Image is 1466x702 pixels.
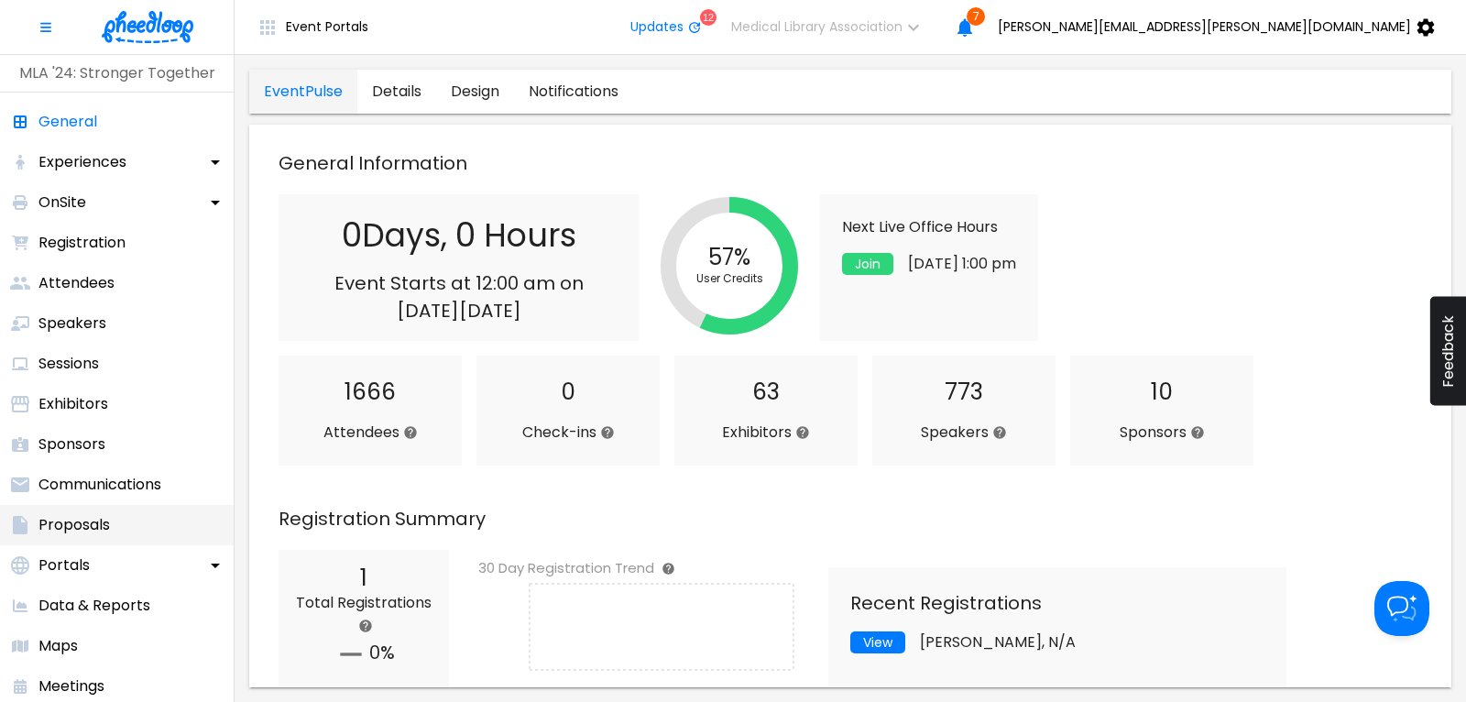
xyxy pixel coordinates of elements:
button: Medical Library Association [717,9,946,46]
p: Check-ins [491,422,645,444]
h2: 0 Days , 0 Hours [293,216,624,255]
button: View [850,631,905,653]
button: Join [842,253,893,275]
h6: 30 Day Registration Trend [478,557,843,579]
p: [DATE] 1:00 pm [908,253,1016,275]
div: general tabs [249,70,633,114]
span: View [863,635,892,650]
p: Registration [38,232,126,254]
p: Exhibitors [689,422,843,444]
span: Join [855,257,881,271]
span: Medical Library Association [731,19,903,34]
a: general-tab-design [436,70,514,114]
p: Sessions [38,353,99,375]
h2: 1666 [293,378,447,406]
svg: Represents the total # of approved Sponsors represented at your event. [1190,425,1205,440]
p: MLA '24: Stronger Together [7,62,226,84]
span: Event Portals [286,19,368,34]
p: Event Starts at 12:00 am on [293,269,624,297]
iframe: Help Scout Beacon - Open [1374,581,1429,636]
a: general-tab-details [357,70,436,114]
p: [PERSON_NAME], N/A [920,631,1076,653]
p: Sponsors [38,433,105,455]
h2: 0 [491,378,645,406]
p: Registration Summary [279,502,1437,535]
p: Data & Reports [38,595,150,617]
svg: The total number of attendees who have checked into your event. [600,425,615,440]
svg: The total number of attendees at your event consuming user credits. This number does not include ... [403,425,418,440]
p: Speakers [887,422,1041,444]
p: [DATE] [DATE] [293,297,624,324]
span: 7 [967,7,985,26]
button: Updates12 [616,9,717,46]
svg: Represents the total # of approved Exhibitors represented at your event. [795,425,810,440]
p: Next Live Office Hours [842,216,1034,238]
button: 7 [946,9,983,46]
p: Communications [38,474,161,496]
p: Attendees [38,272,115,294]
p: Experiences [38,151,126,173]
button: Event Portals [242,9,383,46]
p: Maps [38,635,78,657]
p: Meetings [38,675,104,697]
svg: This number represents the total number of completed registrations at your event. The percentage ... [358,619,373,633]
svg: Represents the total # of Speakers represented at your event. [992,425,1007,440]
div: User Credits [696,270,763,287]
a: general-tab-EventPulse [249,70,357,114]
span: Feedback [1439,315,1457,388]
p: Attendees [293,422,447,444]
a: Join [842,253,908,275]
img: logo [102,11,193,43]
h2: 63 [689,378,843,406]
p: Proposals [38,514,110,536]
p: OnSite [38,192,86,214]
h2: 10 [1085,378,1239,406]
p: General [38,111,97,133]
p: Speakers [38,313,106,335]
p: General Information [279,147,1437,180]
svg: This graph represents the number of total registrations completed per day over the past 30 days o... [662,562,675,576]
p: Exhibitors [38,393,108,415]
a: general-tab-notifications [514,70,633,114]
div: 57% [708,245,750,270]
h2: 0% [293,636,434,673]
p: Portals [38,554,90,576]
span: [PERSON_NAME][EMAIL_ADDRESS][PERSON_NAME][DOMAIN_NAME] [998,19,1411,34]
p: Total Registrations [293,592,434,636]
h2: 1 [293,565,434,592]
button: [PERSON_NAME][EMAIL_ADDRESS][PERSON_NAME][DOMAIN_NAME] [983,9,1459,46]
p: Recent Registrations [850,589,1264,617]
p: Sponsors [1085,422,1239,444]
div: 12 [700,9,717,26]
span: Updates [630,19,684,34]
h2: 773 [887,378,1041,406]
